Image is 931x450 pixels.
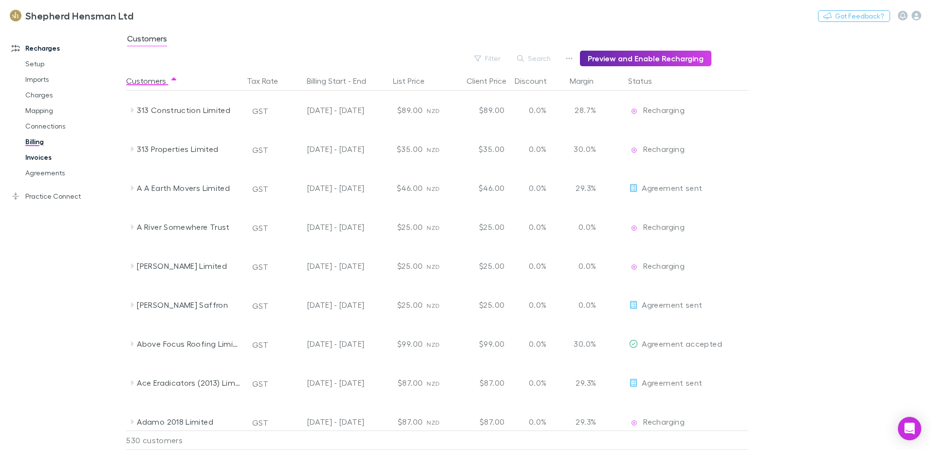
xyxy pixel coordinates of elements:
div: 0.0% [508,169,567,207]
div: 313 Construction LimitedGST[DATE] - [DATE]$89.00NZD$89.000.0%28.7%EditRechargingRecharging [126,91,753,130]
div: Tax Rate [247,71,290,91]
button: Preview and Enable Recharging [580,51,711,66]
div: 313 Properties LimitedGST[DATE] - [DATE]$35.00NZD$35.000.0%30.0%EditRechargingRecharging [126,130,753,169]
div: $46.00 [450,169,508,207]
span: Recharging [643,144,685,153]
div: Ace Eradicators (2013) Limited [137,363,240,402]
a: Mapping [16,103,131,118]
div: $25.00 [368,207,427,246]
p: 29.3% [571,182,596,194]
a: Connections [16,118,131,134]
button: GST [248,298,273,314]
div: [DATE] - [DATE] [284,285,364,324]
span: Customers [127,34,167,46]
p: 29.3% [571,416,596,428]
div: [PERSON_NAME] LimitedGST[DATE] - [DATE]$25.00NZD$25.000.0%0.0%EditRechargingRecharging [126,246,753,285]
div: Above Focus Roofing Limited [137,324,240,363]
a: Invoices [16,150,131,165]
div: A A Earth Movers Limited [137,169,240,207]
button: Customers [126,71,178,91]
span: Recharging [643,105,685,114]
div: $25.00 [368,246,427,285]
div: [PERSON_NAME] Saffron [137,285,240,324]
div: Ace Eradicators (2013) LimitedGST[DATE] - [DATE]$87.00NZD$87.000.0%29.3%EditAgreement sent [126,363,753,402]
span: Agreement accepted [642,339,722,348]
img: Recharging [629,106,639,116]
button: Got Feedback? [818,10,890,22]
button: Status [628,71,664,91]
div: [DATE] - [DATE] [284,91,364,130]
div: A River Somewhere TrustGST[DATE] - [DATE]$25.00NZD$25.000.0%0.0%EditRechargingRecharging [126,207,753,246]
div: 530 customers [126,431,243,450]
span: NZD [427,224,440,231]
span: Recharging [643,417,685,426]
div: $99.00 [368,324,427,363]
div: Open Intercom Messenger [898,417,921,440]
span: Recharging [643,222,685,231]
div: [DATE] - [DATE] [284,246,364,285]
span: NZD [427,302,440,309]
button: GST [248,103,273,119]
div: 0.0% [508,130,567,169]
p: 28.7% [571,104,596,116]
div: 0.0% [508,402,567,441]
button: List Price [393,71,436,91]
span: NZD [427,107,440,114]
div: 313 Properties Limited [137,130,240,169]
img: Recharging [629,418,639,428]
span: NZD [427,380,440,387]
div: A River Somewhere Trust [137,207,240,246]
div: Discount [515,71,559,91]
a: Practice Connect [2,188,131,204]
a: Recharges [2,40,131,56]
span: NZD [427,419,440,426]
div: 0.0% [508,324,567,363]
img: Shepherd Hensman Ltd's Logo [10,10,21,21]
button: Billing Start - End [307,71,378,91]
button: GST [248,337,273,353]
button: Margin [570,71,605,91]
p: 0.0% [571,260,596,272]
span: NZD [427,341,440,348]
button: GST [248,220,273,236]
a: Agreements [16,165,131,181]
div: $87.00 [450,363,508,402]
div: $87.00 [450,402,508,441]
img: Recharging [629,145,639,155]
button: Client Price [466,71,518,91]
div: $89.00 [368,91,427,130]
p: 0.0% [571,299,596,311]
div: $25.00 [450,285,508,324]
div: A A Earth Movers LimitedGST[DATE] - [DATE]$46.00NZD$46.000.0%29.3%EditAgreement sent [126,169,753,207]
div: $25.00 [368,285,427,324]
div: Adamo 2018 LimitedGST[DATE] - [DATE]$87.00NZD$87.000.0%29.3%EditRechargingRecharging [126,402,753,441]
div: [DATE] - [DATE] [284,169,364,207]
img: Recharging [629,262,639,272]
div: $46.00 [368,169,427,207]
button: Search [512,53,557,64]
div: [PERSON_NAME] Limited [137,246,240,285]
div: 0.0% [508,207,567,246]
div: [DATE] - [DATE] [284,402,364,441]
div: 0.0% [508,91,567,130]
div: [DATE] - [DATE] [284,130,364,169]
div: [DATE] - [DATE] [284,324,364,363]
p: 29.3% [571,377,596,389]
h3: Shepherd Hensman Ltd [25,10,133,21]
div: Adamo 2018 Limited [137,402,240,441]
p: 30.0% [571,338,596,350]
a: Imports [16,72,131,87]
button: GST [248,376,273,392]
div: $89.00 [450,91,508,130]
div: 0.0% [508,363,567,402]
img: Recharging [629,223,639,233]
span: Agreement sent [642,378,702,387]
a: Shepherd Hensman Ltd [4,4,139,27]
span: NZD [427,263,440,270]
div: $35.00 [450,130,508,169]
button: Filter [469,53,506,64]
div: $87.00 [368,402,427,441]
button: GST [248,415,273,431]
p: 30.0% [571,143,596,155]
